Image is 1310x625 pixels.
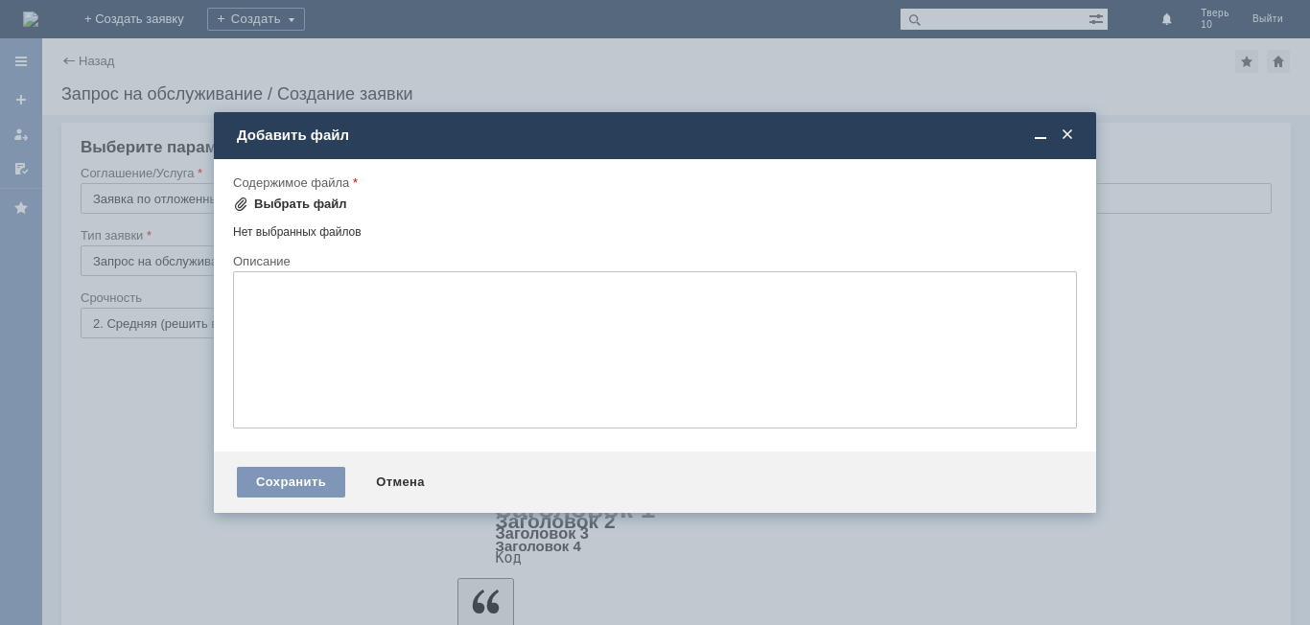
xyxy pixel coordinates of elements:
div: Выбрать файл [254,197,347,212]
span: Закрыть [1058,127,1077,144]
div: Содержимое файла [233,176,1073,189]
span: Свернуть (Ctrl + M) [1031,127,1050,144]
div: Нет выбранных файлов [233,218,1077,240]
div: Добавить файл [237,127,1077,144]
div: Описание [233,255,1073,267]
div: Прошу удалить отложенные чеки [8,8,280,23]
